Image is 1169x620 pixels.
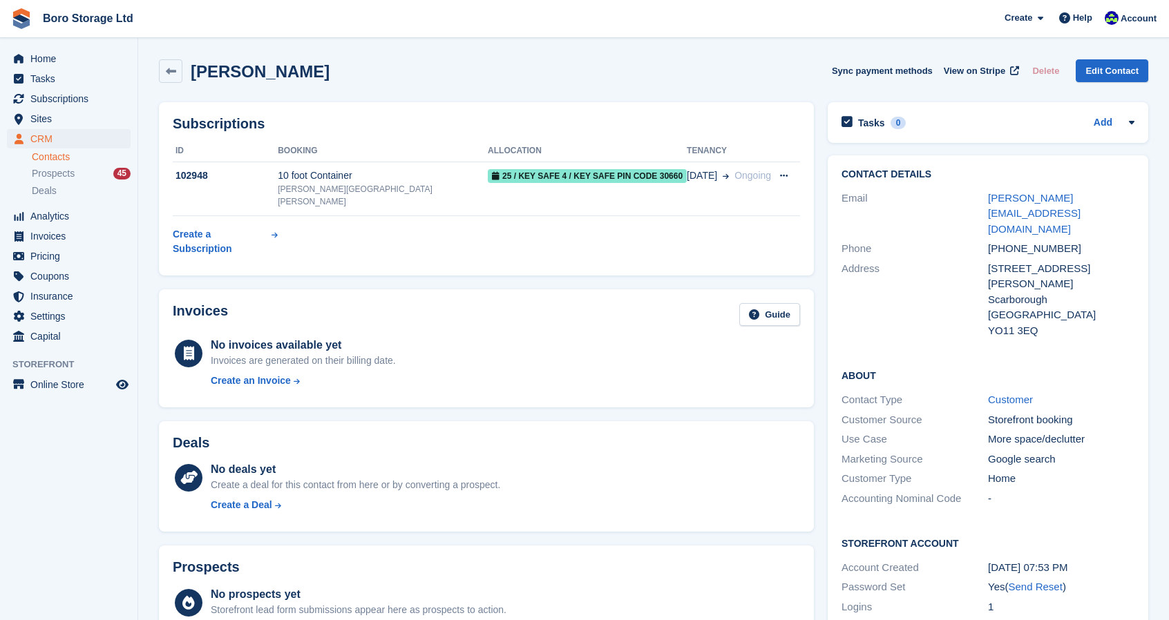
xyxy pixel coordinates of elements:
[842,191,988,238] div: Email
[211,498,500,512] a: Create a Deal
[488,169,687,183] span: 25 / Key safe 4 / Key safe PIN code 30660
[734,170,771,181] span: Ongoing
[173,559,240,575] h2: Prospects
[211,603,506,617] div: Storefront lead form submissions appear here as prospects to action.
[858,117,885,129] h2: Tasks
[488,140,687,162] th: Allocation
[211,353,396,368] div: Invoices are generated on their billing date.
[842,536,1134,550] h2: Storefront Account
[173,168,278,183] div: 102948
[7,246,131,266] a: menu
[842,599,988,615] div: Logins
[988,292,1134,308] div: Scarborough
[7,287,131,306] a: menu
[1121,12,1157,26] span: Account
[30,129,113,148] span: CRM
[687,140,771,162] th: Tenancy
[114,376,131,393] a: Preview store
[30,109,113,128] span: Sites
[211,374,291,388] div: Create an Invoice
[1027,59,1065,82] button: Delete
[191,62,330,81] h2: [PERSON_NAME]
[988,560,1134,576] div: [DATE] 07:53 PM
[842,452,988,467] div: Marketing Source
[32,166,131,181] a: Prospects 45
[988,412,1134,428] div: Storefront booking
[32,167,75,180] span: Prospects
[12,358,137,371] span: Storefront
[211,586,506,603] div: No prospects yet
[988,307,1134,323] div: [GEOGRAPHIC_DATA]
[842,491,988,507] div: Accounting Nominal Code
[173,435,209,451] h2: Deals
[988,394,1033,405] a: Customer
[211,337,396,353] div: No invoices available yet
[988,471,1134,487] div: Home
[32,184,57,197] span: Deals
[1005,11,1032,25] span: Create
[891,117,906,129] div: 0
[842,579,988,595] div: Password Set
[988,579,1134,595] div: Yes
[11,8,32,29] img: stora-icon-8386f47178a22dfd0bd8f6a31ec36ba5ce8667c1dd55bd0f319d3a0aa187defe.svg
[30,267,113,286] span: Coupons
[30,49,113,68] span: Home
[30,226,113,246] span: Invoices
[30,287,113,306] span: Insurance
[173,140,278,162] th: ID
[211,478,500,492] div: Create a deal for this contact from here or by converting a prospect.
[842,261,988,339] div: Address
[842,432,988,447] div: Use Case
[30,69,113,88] span: Tasks
[1073,11,1092,25] span: Help
[7,49,131,68] a: menu
[211,374,396,388] a: Create an Invoice
[32,184,131,198] a: Deals
[739,303,800,326] a: Guide
[1076,59,1148,82] a: Edit Contact
[842,560,988,576] div: Account Created
[7,226,131,246] a: menu
[7,109,131,128] a: menu
[30,246,113,266] span: Pricing
[842,471,988,487] div: Customer Type
[7,206,131,226] a: menu
[7,69,131,88] a: menu
[173,303,228,326] h2: Invoices
[7,129,131,148] a: menu
[1105,11,1119,25] img: Tobie Hillier
[173,116,800,132] h2: Subscriptions
[30,375,113,394] span: Online Store
[1005,581,1065,592] span: ( )
[938,59,1022,82] a: View on Stripe
[988,491,1134,507] div: -
[30,89,113,108] span: Subscriptions
[988,452,1134,467] div: Google search
[278,140,488,162] th: Booking
[173,222,278,262] a: Create a Subscription
[37,7,139,30] a: Boro Storage Ltd
[211,461,500,478] div: No deals yet
[687,168,717,183] span: [DATE]
[832,59,933,82] button: Sync payment methods
[278,168,488,183] div: 10 foot Container
[30,307,113,326] span: Settings
[988,192,1081,235] a: [PERSON_NAME][EMAIL_ADDRESS][DOMAIN_NAME]
[842,392,988,408] div: Contact Type
[30,206,113,226] span: Analytics
[842,169,1134,180] h2: Contact Details
[944,64,1005,78] span: View on Stripe
[842,368,1134,382] h2: About
[30,327,113,346] span: Capital
[988,241,1134,257] div: [PHONE_NUMBER]
[842,412,988,428] div: Customer Source
[1094,115,1112,131] a: Add
[7,307,131,326] a: menu
[7,375,131,394] a: menu
[7,89,131,108] a: menu
[7,267,131,286] a: menu
[1008,581,1062,592] a: Send Reset
[173,227,269,256] div: Create a Subscription
[7,327,131,346] a: menu
[32,151,131,164] a: Contacts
